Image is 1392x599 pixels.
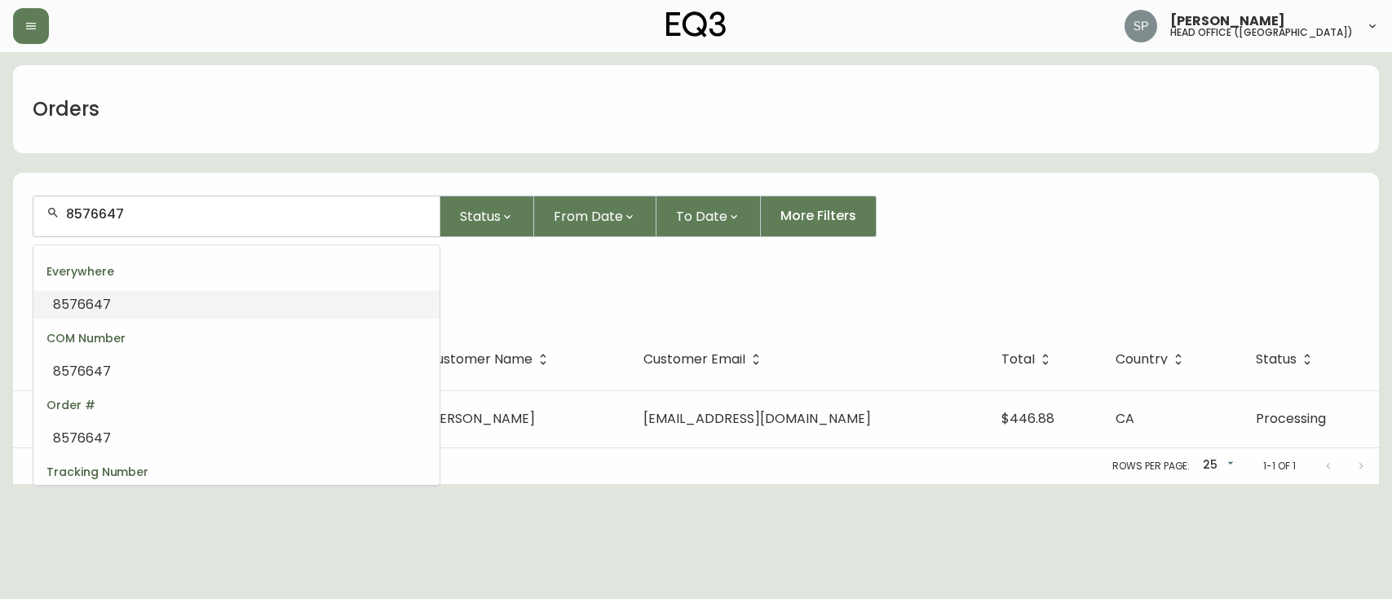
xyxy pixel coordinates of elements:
span: Total [1001,352,1056,367]
p: Rows per page: [1112,459,1190,473]
span: Customer Email [643,355,745,364]
h1: Orders [33,95,99,123]
button: Status [440,196,534,237]
span: Customer Name [426,352,554,367]
span: 8576647 [53,362,111,381]
span: To Date [676,206,727,227]
div: Everywhere [33,252,440,291]
span: [PERSON_NAME] [1170,15,1285,28]
span: [EMAIL_ADDRESS][DOMAIN_NAME] [643,409,871,428]
button: To Date [656,196,761,237]
span: More Filters [780,207,856,225]
span: From Date [554,206,623,227]
span: Country [1116,352,1189,367]
div: Tracking Number [33,452,440,491]
div: COM Number [33,319,440,358]
span: Total [1001,355,1035,364]
button: More Filters [761,196,877,237]
span: CA [1116,409,1134,428]
div: 25 [1196,452,1237,479]
span: Customer Email [643,352,767,367]
h5: head office ([GEOGRAPHIC_DATA]) [1170,28,1353,37]
span: 8576647 [53,295,111,314]
span: Customer Name [426,355,532,364]
span: [PERSON_NAME] [426,409,535,428]
div: Order # [33,385,440,425]
span: $446.88 [1001,409,1054,428]
span: Status [1256,355,1297,364]
span: 8576647 [53,429,111,447]
input: Search [66,206,426,222]
span: Processing [1256,409,1326,428]
span: Status [1256,352,1318,367]
p: 1-1 of 1 [1263,459,1296,473]
span: Status [460,206,501,227]
img: 0cb179e7bf3690758a1aaa5f0aafa0b4 [1125,10,1157,42]
button: From Date [534,196,656,237]
img: logo [666,11,727,37]
span: Country [1116,355,1168,364]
